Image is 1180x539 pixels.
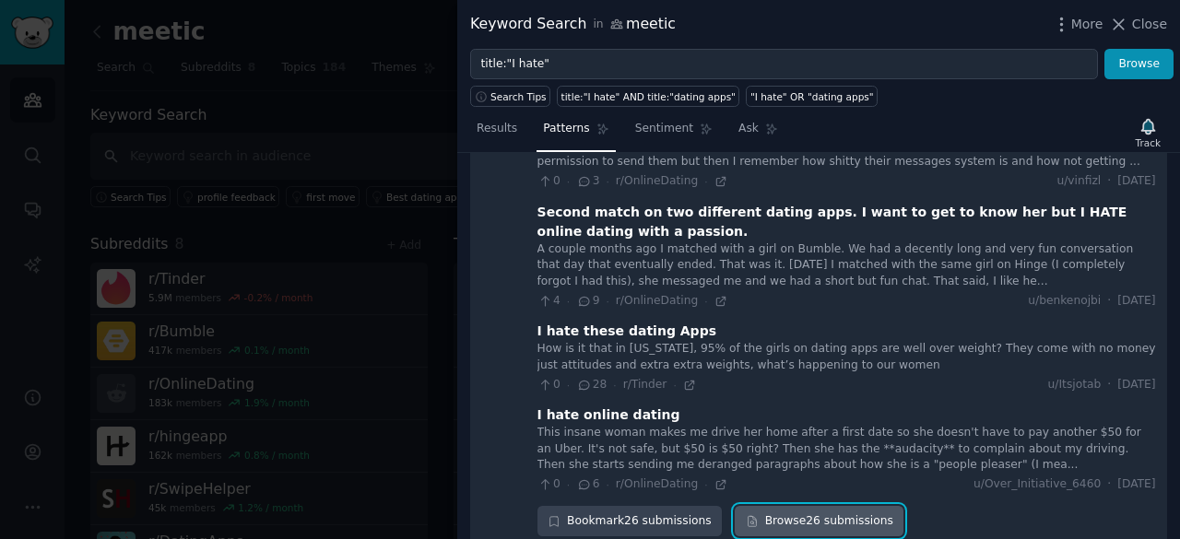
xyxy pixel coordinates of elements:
span: u/vinfizl [1056,173,1101,190]
span: 0 [537,476,560,493]
div: Bookmark 26 submissions [537,506,723,537]
span: r/OnlineDating [616,294,698,307]
span: · [1107,293,1111,310]
span: 6 [576,476,599,493]
span: · [1107,173,1111,190]
span: in [593,17,603,33]
span: 28 [576,377,607,393]
span: · [606,478,608,491]
span: [DATE] [1117,293,1155,310]
span: · [1107,377,1111,393]
input: Try a keyword related to your business [470,49,1098,80]
span: · [606,175,608,188]
span: Results [477,121,517,137]
span: · [704,478,707,491]
button: Browse [1104,49,1174,80]
div: "I hate" OR "dating apps" [750,90,874,103]
span: · [673,379,676,392]
span: [DATE] [1117,476,1155,493]
div: I hate online dating [537,405,680,425]
span: Close [1132,15,1167,34]
span: · [567,379,570,392]
div: I hate these dating Apps [537,322,716,341]
span: u/Itsjotab [1048,377,1102,393]
div: title:"I hate" AND title:"dating apps" [561,90,736,103]
button: Search Tips [470,86,550,107]
span: More [1071,15,1103,34]
span: · [567,478,570,491]
span: [DATE] [1117,173,1155,190]
button: Track [1129,113,1167,152]
a: title:"I hate" AND title:"dating apps" [557,86,739,107]
span: · [606,295,608,308]
a: "I hate" OR "dating apps" [746,86,878,107]
span: Sentiment [635,121,693,137]
a: Ask [732,114,785,152]
span: r/OnlineDating [616,174,698,187]
span: 9 [576,293,599,310]
span: Ask [738,121,759,137]
button: Close [1109,15,1167,34]
div: A couple months ago I matched with a girl on Bumble. We had a decently long and very fun conversa... [537,241,1156,290]
span: u/Over_Initiative_6460 [973,476,1101,493]
span: · [567,295,570,308]
span: · [704,175,707,188]
span: 0 [537,377,560,393]
div: This insane woman makes me drive her home after a first date so she doesn't have to pay another $... [537,425,1156,474]
span: · [567,175,570,188]
span: u/benkenojbi [1028,293,1101,310]
span: 4 [537,293,560,310]
span: 3 [576,173,599,190]
button: Bookmark26 submissions [537,506,723,537]
a: Patterns [537,114,615,152]
a: Sentiment [629,114,719,152]
a: Browse26 submissions [735,506,903,537]
span: Search Tips [490,90,547,103]
span: r/Tinder [623,378,667,391]
span: · [613,379,616,392]
button: More [1052,15,1103,34]
span: 0 [537,173,560,190]
span: r/OnlineDating [616,477,698,490]
div: Track [1136,136,1161,149]
div: Keyword Search meetic [470,13,676,36]
a: Results [470,114,524,152]
span: · [704,295,707,308]
span: [DATE] [1117,377,1155,393]
span: · [1107,476,1111,493]
div: How is it that in [US_STATE], 95% of the girls on dating apps are well over weight? They come wit... [537,341,1156,373]
div: Second match on two different dating apps. I want to get to know her but I HATE online dating wit... [537,203,1156,241]
span: Patterns [543,121,589,137]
